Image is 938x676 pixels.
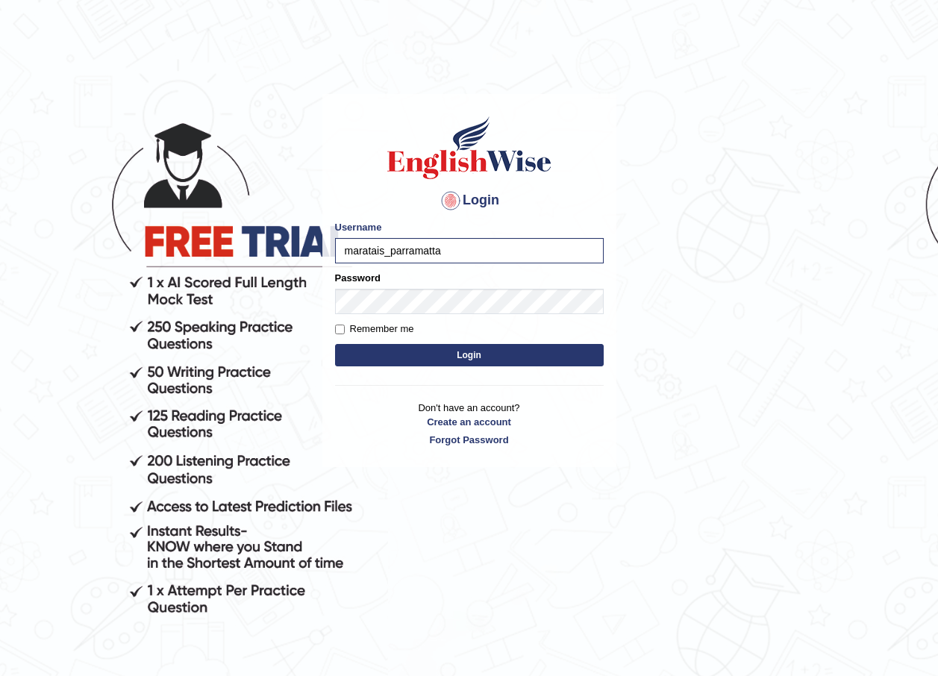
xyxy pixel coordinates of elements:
[335,220,382,234] label: Username
[335,415,604,429] a: Create an account
[335,433,604,447] a: Forgot Password
[384,114,554,181] img: Logo of English Wise sign in for intelligent practice with AI
[335,325,345,334] input: Remember me
[335,271,381,285] label: Password
[335,401,604,447] p: Don't have an account?
[335,344,604,366] button: Login
[335,189,604,213] h4: Login
[335,322,414,337] label: Remember me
